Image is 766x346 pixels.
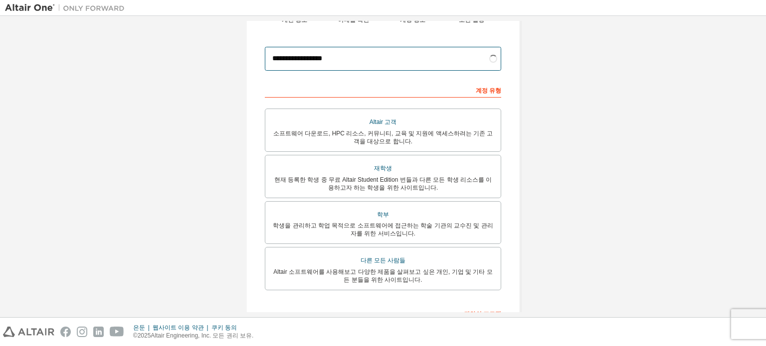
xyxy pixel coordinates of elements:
img: youtube.svg [110,327,124,337]
font: 학생을 관리하고 학업 목적으로 소프트웨어에 접근하는 학술 기관의 교수진 및 관리자를 위한 서비스입니다. [273,222,493,237]
font: Altair 소프트웨어를 사용해보고 다양한 제품을 살펴보고 싶은 개인, 기업 및 기타 모든 분들을 위한 사이트입니다. [273,268,492,283]
font: Altair 고객 [370,118,397,125]
font: © [133,332,138,339]
font: 은둔 [133,324,145,331]
font: 다른 모든 사람들 [361,257,406,264]
font: 보안 설정 [459,16,484,23]
font: 계정 정보 [400,16,425,23]
font: 계정 유형 [476,87,501,94]
img: facebook.svg [60,327,71,337]
font: 소프트웨어 다운로드, HPC 리소스, 커뮤니티, 교육 및 지원에 액세스하려는 기존 고객을 대상으로 합니다. [273,130,493,145]
img: 알타이르 원 [5,3,130,13]
font: 이메일 확인 [338,16,369,23]
font: Altair Engineering, Inc. 모든 권리 보유. [151,332,253,339]
font: 재학생 [374,165,392,172]
font: 귀하의 프로필 [464,311,501,318]
font: 쿠키 동의 [211,324,237,331]
font: 현재 등록한 학생 중 무료 Altair Student Edition 번들과 다른 모든 학생 리소스를 이용하고자 하는 학생을 위한 사이트입니다. [274,176,492,191]
font: 2025 [138,332,151,339]
img: instagram.svg [77,327,87,337]
img: linkedin.svg [93,327,104,337]
font: 학부 [377,211,389,218]
font: 개인 정보 [282,16,307,23]
font: 웹사이트 이용 약관 [153,324,204,331]
img: altair_logo.svg [3,327,54,337]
